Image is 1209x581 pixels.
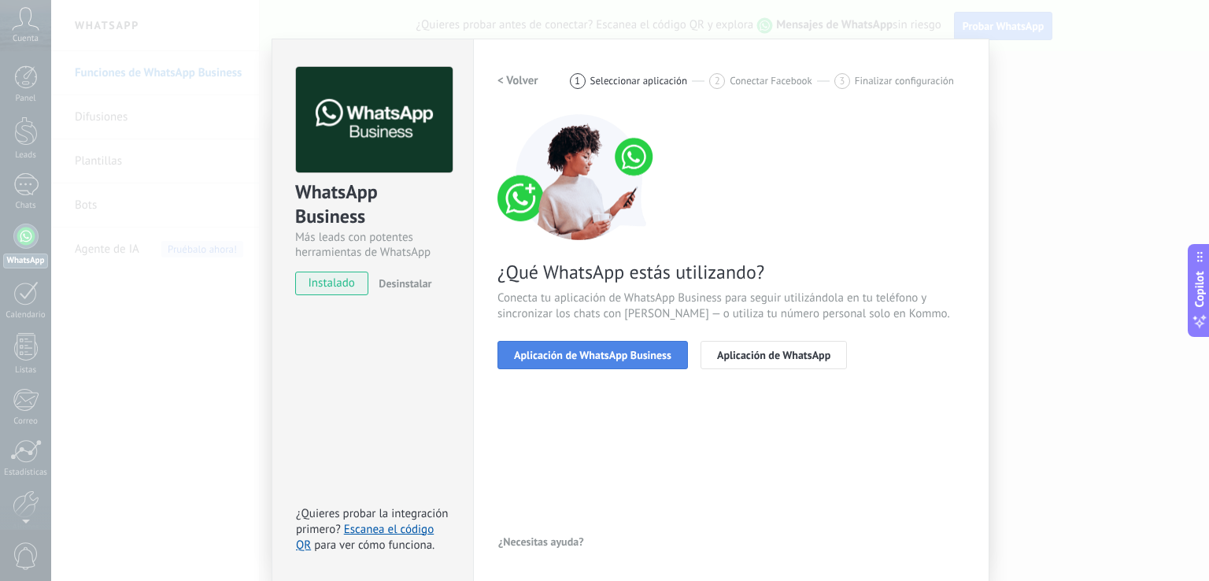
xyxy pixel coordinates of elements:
div: Más leads con potentes herramientas de WhatsApp [295,230,450,260]
div: WhatsApp Business [295,179,450,230]
span: Finalizar configuración [855,75,954,87]
a: Escanea el código QR [296,522,434,553]
span: Desinstalar [379,276,431,290]
span: instalado [296,272,368,295]
span: Aplicación de WhatsApp Business [514,350,671,361]
span: 1 [575,74,580,87]
img: connect number [497,114,663,240]
span: Conectar Facebook [730,75,812,87]
button: ¿Necesitas ayuda? [497,530,585,553]
span: Aplicación de WhatsApp [717,350,830,361]
span: Copilot [1192,272,1207,308]
button: Aplicación de WhatsApp [701,341,847,369]
span: Seleccionar aplicación [590,75,688,87]
button: Aplicación de WhatsApp Business [497,341,688,369]
span: ¿Necesitas ayuda? [498,536,584,547]
span: ¿Quieres probar la integración primero? [296,506,449,537]
button: < Volver [497,67,538,95]
span: 3 [839,74,845,87]
img: logo_main.png [296,67,453,173]
h2: < Volver [497,73,538,88]
span: 2 [715,74,720,87]
span: para ver cómo funciona. [314,538,434,553]
span: Conecta tu aplicación de WhatsApp Business para seguir utilizándola en tu teléfono y sincronizar ... [497,290,965,322]
span: ¿Qué WhatsApp estás utilizando? [497,260,965,284]
button: Desinstalar [372,272,431,295]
